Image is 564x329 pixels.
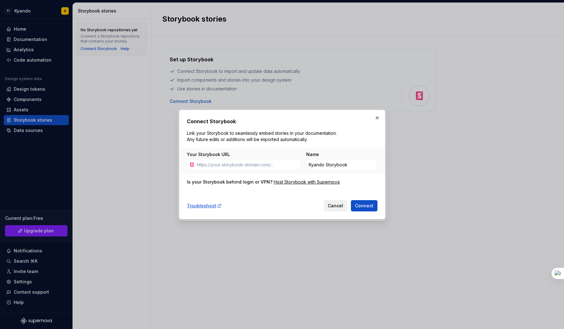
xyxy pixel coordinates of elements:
[187,130,339,143] p: Link your Storybook to seamlessly embed stories in your documentation. Any future edits or additi...
[324,200,347,211] button: Cancel
[187,179,272,185] div: Is your Storybook behind login or VPN?
[306,159,377,170] input: Custom Storybook Name
[351,200,377,211] button: Connect
[328,203,343,209] span: Cancel
[274,179,340,185] a: Host Storybook with Supernova
[355,203,373,209] span: Connect
[194,159,301,170] input: https://your-storybook-domain.com/...
[187,151,230,158] label: Your Storybook URL
[187,203,222,209] a: Troubleshoot
[187,118,377,125] h2: Connect Storybook
[306,151,319,158] label: Name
